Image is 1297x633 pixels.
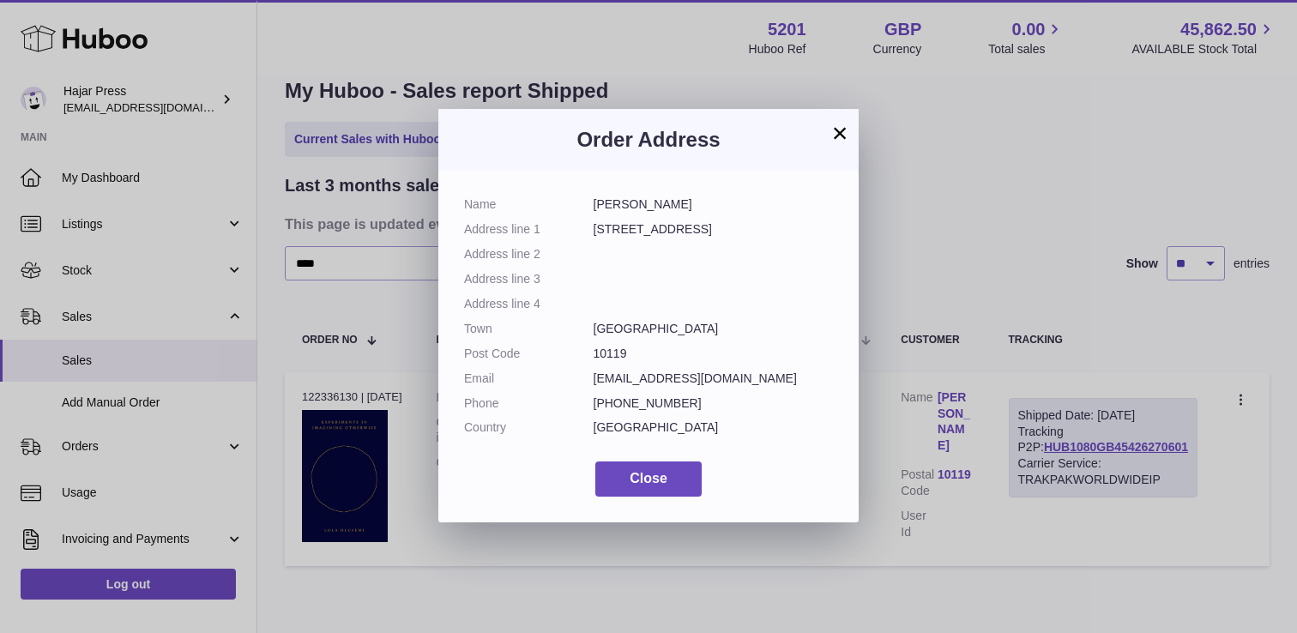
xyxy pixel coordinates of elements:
[594,395,834,412] dd: [PHONE_NUMBER]
[630,471,667,485] span: Close
[594,221,834,238] dd: [STREET_ADDRESS]
[464,419,594,436] dt: Country
[594,321,834,337] dd: [GEOGRAPHIC_DATA]
[595,461,702,497] button: Close
[464,346,594,362] dt: Post Code
[464,196,594,213] dt: Name
[594,371,834,387] dd: [EMAIL_ADDRESS][DOMAIN_NAME]
[464,221,594,238] dt: Address line 1
[594,346,834,362] dd: 10119
[829,123,850,143] button: ×
[464,371,594,387] dt: Email
[594,419,834,436] dd: [GEOGRAPHIC_DATA]
[464,321,594,337] dt: Town
[464,395,594,412] dt: Phone
[464,246,594,262] dt: Address line 2
[594,196,834,213] dd: [PERSON_NAME]
[464,126,833,154] h3: Order Address
[464,271,594,287] dt: Address line 3
[464,296,594,312] dt: Address line 4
